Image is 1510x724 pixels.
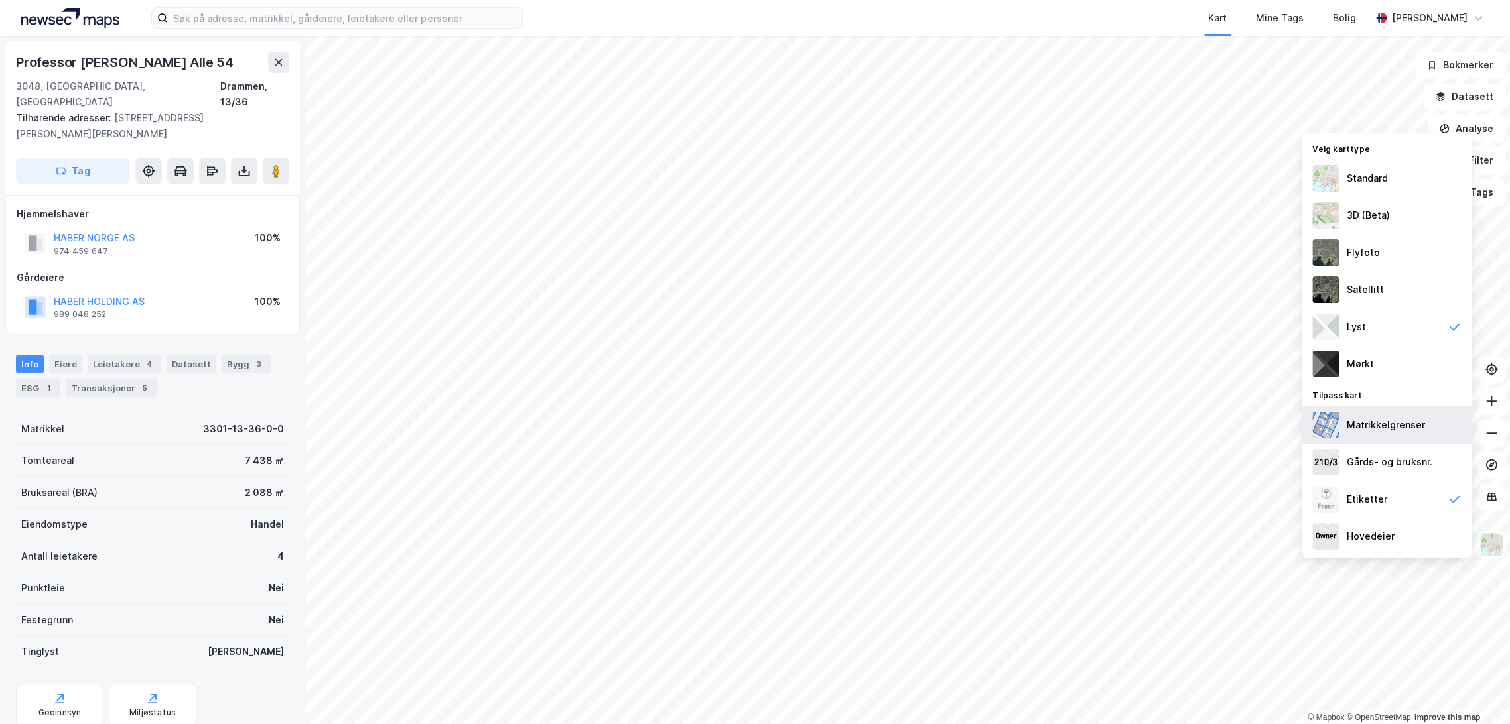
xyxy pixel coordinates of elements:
[245,485,284,501] div: 2 088 ㎡
[17,270,289,286] div: Gårdeiere
[1347,356,1374,372] div: Mørkt
[1479,532,1504,557] img: Z
[1444,660,1510,724] div: Kontrollprogram for chat
[1312,412,1339,438] img: cadastreBorders.cfe08de4b5ddd52a10de.jpeg
[16,110,279,142] div: [STREET_ADDRESS][PERSON_NAME][PERSON_NAME]
[1347,528,1395,544] div: Hovedeier
[1441,147,1505,174] button: Filter
[1414,713,1480,722] a: Improve this map
[21,421,64,437] div: Matrikkel
[1347,417,1425,433] div: Matrikkelgrenser
[21,548,98,564] div: Antall leietakere
[21,580,65,596] div: Punktleie
[88,355,161,373] div: Leietakere
[16,112,114,123] span: Tilhørende adresser:
[1347,170,1388,186] div: Standard
[129,707,176,718] div: Miljøstatus
[1208,10,1227,26] div: Kart
[16,78,220,110] div: 3048, [GEOGRAPHIC_DATA], [GEOGRAPHIC_DATA]
[1443,179,1505,206] button: Tags
[42,381,55,394] div: 1
[1312,351,1339,377] img: nCdM7BzjoCAAAAAElFTkSuQmCC
[1347,282,1384,298] div: Satellitt
[1308,713,1344,722] a: Mapbox
[245,453,284,469] div: 7 438 ㎡
[255,294,281,310] div: 100%
[167,355,216,373] div: Datasett
[16,355,44,373] div: Info
[54,309,106,320] div: 989 048 252
[16,379,60,397] div: ESG
[208,644,284,660] div: [PERSON_NAME]
[66,379,157,397] div: Transaksjoner
[277,548,284,564] div: 4
[21,516,88,532] div: Eiendomstype
[38,707,82,718] div: Geoinnsyn
[21,644,59,660] div: Tinglyst
[49,355,82,373] div: Eiere
[1444,660,1510,724] iframe: Chat Widget
[1428,115,1505,142] button: Analyse
[1312,239,1339,266] img: Z
[1392,10,1468,26] div: [PERSON_NAME]
[17,206,289,222] div: Hjemmelshaver
[1347,454,1432,470] div: Gårds- og bruksnr.
[203,421,284,437] div: 3301-13-36-0-0
[1346,713,1410,722] a: OpenStreetMap
[54,246,108,257] div: 974 459 647
[1302,136,1472,160] div: Velg karttype
[251,516,284,532] div: Handel
[1312,523,1339,550] img: majorOwner.b5e170eddb5c04bfeeff.jpeg
[1256,10,1304,26] div: Mine Tags
[1312,449,1339,475] img: cadastreKeys.547ab17ec502f5a4ef2b.jpeg
[21,612,73,628] div: Festegrunn
[16,52,236,73] div: Professor [PERSON_NAME] Alle 54
[1312,314,1339,340] img: luj3wr1y2y3+OchiMxRmMxRlscgabnMEmZ7DJGWxyBpucwSZnsMkZbHIGm5zBJmewyRlscgabnMEmZ7DJGWxyBpucwSZnsMkZ...
[21,485,98,501] div: Bruksareal (BRA)
[1424,84,1505,110] button: Datasett
[1415,52,1505,78] button: Bokmerker
[143,357,156,371] div: 4
[1312,276,1339,303] img: 9k=
[222,355,271,373] div: Bygg
[252,357,265,371] div: 3
[1347,319,1366,335] div: Lyst
[1347,491,1387,507] div: Etiketter
[138,381,151,394] div: 5
[1347,208,1390,223] div: 3D (Beta)
[269,580,284,596] div: Nei
[168,8,522,28] input: Søk på adresse, matrikkel, gårdeiere, leietakere eller personer
[1312,202,1339,229] img: Z
[16,158,130,184] button: Tag
[1302,383,1472,406] div: Tilpass kart
[1312,486,1339,513] img: Z
[21,453,74,469] div: Tomteareal
[1312,165,1339,192] img: Z
[21,8,119,28] img: logo.a4113a55bc3d86da70a041830d287a7e.svg
[1347,245,1380,261] div: Flyfoto
[255,230,281,246] div: 100%
[269,612,284,628] div: Nei
[1333,10,1356,26] div: Bolig
[220,78,289,110] div: Drammen, 13/36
